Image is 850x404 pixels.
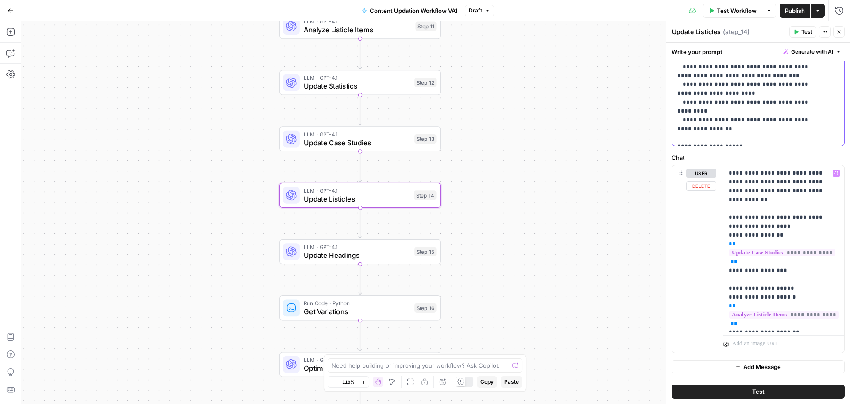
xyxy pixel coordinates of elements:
[304,186,410,195] span: LLM · GPT-4.1
[304,363,410,373] span: Optimize Content with Keyword Variations
[342,378,355,385] span: 118%
[359,39,362,69] g: Edge from step_11 to step_12
[359,151,362,182] g: Edge from step_13 to step_14
[414,247,436,256] div: Step 15
[304,25,411,35] span: Analyze Listicle Items
[279,295,441,321] div: Run Code · PythonGet VariationsStep 16
[304,130,410,139] span: LLM · GPT-4.1
[279,70,441,95] div: LLM · GPT-4.1Update StatisticsStep 12
[791,48,833,56] span: Generate with AI
[469,7,482,15] span: Draft
[780,4,810,18] button: Publish
[666,43,850,61] div: Write your prompt
[672,360,845,373] button: Add Message
[477,376,497,388] button: Copy
[370,6,458,15] span: Content Updation Workflow VA1
[304,307,410,317] span: Get Variations
[359,208,362,238] g: Edge from step_14 to step_15
[504,378,519,386] span: Paste
[304,194,410,204] span: Update Listicles
[672,153,845,162] label: Chat
[501,376,522,388] button: Paste
[723,27,750,36] span: ( step_14 )
[672,165,716,353] div: userDelete
[414,78,436,87] div: Step 12
[686,181,716,191] button: Delete
[304,250,410,261] span: Update Headings
[304,81,410,92] span: Update Statistics
[465,5,494,16] button: Draft
[415,21,436,31] div: Step 11
[359,321,362,351] g: Edge from step_16 to step_17
[304,17,411,26] span: LLM · GPT-4.1
[279,126,441,151] div: LLM · GPT-4.1Update Case StudiesStep 13
[279,183,441,208] div: LLM · GPT-4.1Update ListiclesStep 14
[304,299,410,307] span: Run Code · Python
[279,14,441,39] div: LLM · GPT-4.1Analyze Listicle ItemsStep 11
[686,169,716,178] button: user
[780,46,845,58] button: Generate with AI
[703,4,762,18] button: Test Workflow
[304,137,410,148] span: Update Case Studies
[304,74,410,82] span: LLM · GPT-4.1
[356,4,463,18] button: Content Updation Workflow VA1
[743,362,781,371] span: Add Message
[414,303,436,313] div: Step 16
[672,385,845,399] button: Test
[414,190,437,200] div: Step 14
[752,387,765,396] span: Test
[304,356,410,364] span: LLM · GPT-4.1
[672,27,721,36] textarea: Update Listicles
[359,264,362,294] g: Edge from step_15 to step_16
[279,352,441,377] div: LLM · GPT-4.1Optimize Content with Keyword VariationsStep 17
[304,243,410,251] span: LLM · GPT-4.1
[789,26,816,38] button: Test
[480,378,494,386] span: Copy
[414,134,436,144] div: Step 13
[717,6,757,15] span: Test Workflow
[801,28,812,36] span: Test
[279,239,441,264] div: LLM · GPT-4.1Update HeadingsStep 15
[785,6,805,15] span: Publish
[359,95,362,125] g: Edge from step_12 to step_13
